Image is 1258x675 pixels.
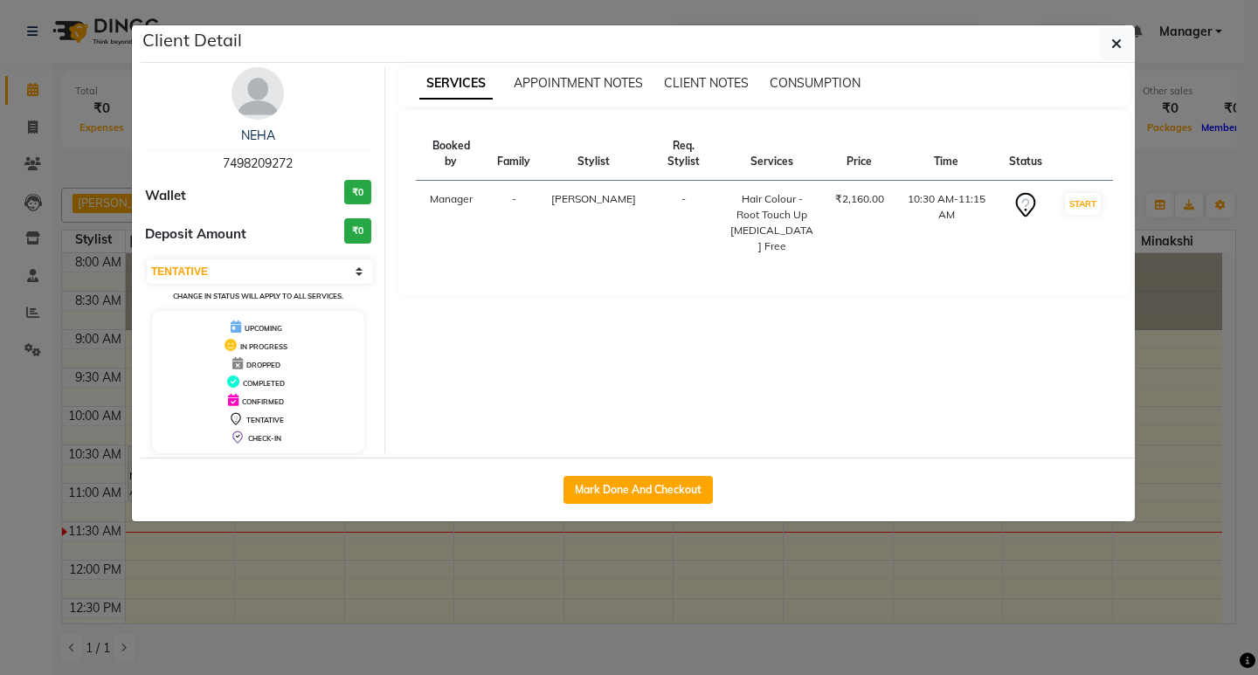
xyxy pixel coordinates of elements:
[514,75,643,91] span: APPOINTMENT NOTES
[344,180,371,205] h3: ₹0
[646,127,719,181] th: Req. Stylist
[825,127,895,181] th: Price
[145,186,186,206] span: Wallet
[419,68,493,100] span: SERVICES
[541,127,646,181] th: Stylist
[240,342,287,351] span: IN PROGRESS
[416,181,487,265] td: Manager
[835,191,884,207] div: ₹2,160.00
[487,127,541,181] th: Family
[173,292,343,300] small: Change in status will apply to all services.
[664,75,749,91] span: CLIENT NOTES
[999,127,1053,181] th: Status
[416,127,487,181] th: Booked by
[245,324,282,333] span: UPCOMING
[1065,193,1101,215] button: START
[895,181,999,265] td: 10:30 AM-11:15 AM
[895,127,999,181] th: Time
[646,181,719,265] td: -
[563,476,713,504] button: Mark Done And Checkout
[248,434,281,443] span: CHECK-IN
[770,75,861,91] span: CONSUMPTION
[487,181,541,265] td: -
[720,127,825,181] th: Services
[145,224,246,245] span: Deposit Amount
[223,155,293,171] span: 7498209272
[243,379,285,388] span: COMPLETED
[232,67,284,120] img: avatar
[246,416,284,424] span: TENTATIVE
[242,397,284,406] span: CONFIRMED
[142,27,242,53] h5: Client Detail
[344,218,371,244] h3: ₹0
[551,192,636,205] span: [PERSON_NAME]
[241,127,275,143] a: NEHA
[730,191,814,254] div: Hair Colour - Root Touch Up [MEDICAL_DATA] Free
[246,361,280,369] span: DROPPED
